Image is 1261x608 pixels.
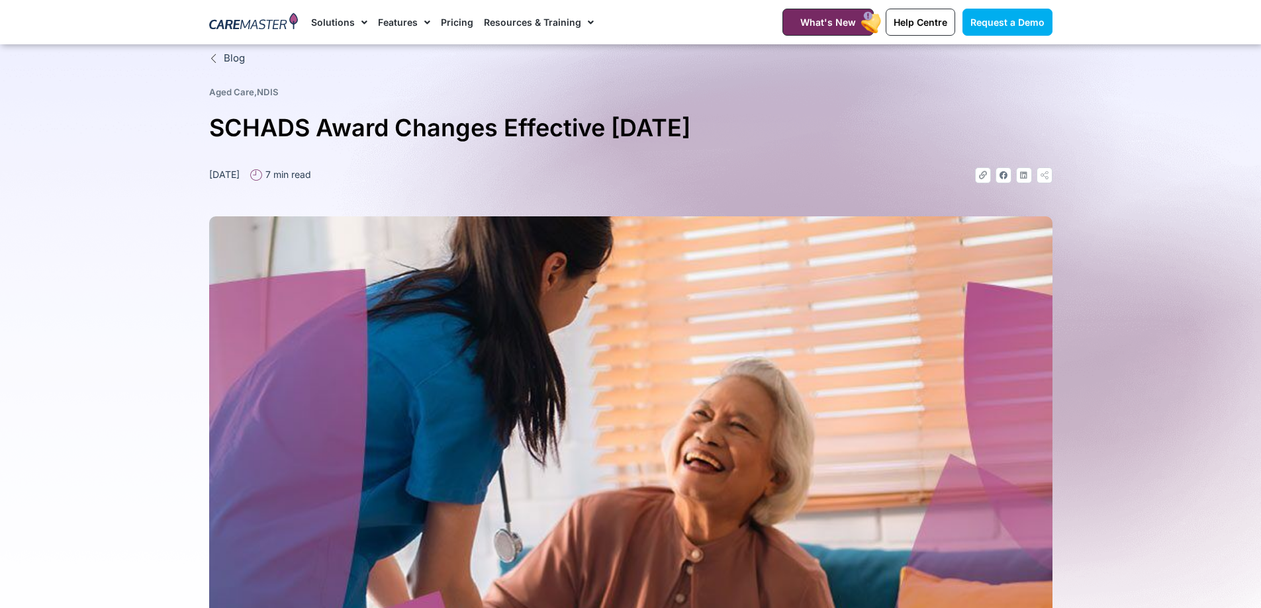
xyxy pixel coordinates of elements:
span: Blog [220,51,245,66]
h1: SCHADS Award Changes Effective [DATE] [209,109,1052,148]
time: [DATE] [209,169,240,180]
span: , [209,87,279,97]
img: CareMaster Logo [209,13,299,32]
a: Help Centre [886,9,955,36]
span: What's New [800,17,856,28]
span: Help Centre [894,17,947,28]
a: NDIS [257,87,279,97]
a: Blog [209,51,1052,66]
a: What's New [782,9,874,36]
a: Aged Care [209,87,254,97]
a: Request a Demo [962,9,1052,36]
span: 7 min read [262,167,311,181]
span: Request a Demo [970,17,1045,28]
